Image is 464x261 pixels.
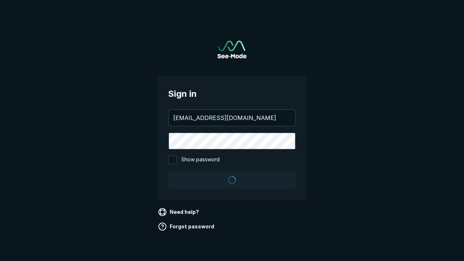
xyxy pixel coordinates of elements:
input: your@email.com [169,110,295,126]
img: See-Mode Logo [217,41,246,58]
a: Need help? [157,206,202,218]
a: Forgot password [157,221,217,232]
span: Show password [181,156,220,164]
a: Go to sign in [217,41,246,58]
span: Sign in [168,87,296,100]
